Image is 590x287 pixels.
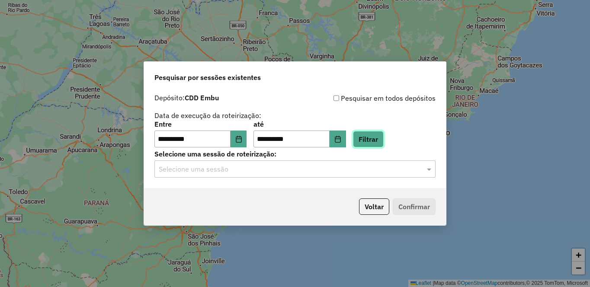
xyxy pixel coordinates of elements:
button: Filtrar [353,131,384,147]
label: Depósito: [154,92,219,103]
span: Pesquisar por sessões existentes [154,72,261,83]
button: Voltar [359,198,389,215]
div: Pesquisar em todos depósitos [295,93,436,103]
label: até [253,119,346,129]
label: Selecione uma sessão de roteirização: [154,149,436,159]
button: Choose Date [330,131,346,148]
button: Choose Date [231,131,247,148]
label: Entre [154,119,247,129]
label: Data de execução da roteirização: [154,110,261,121]
strong: CDD Embu [185,93,219,102]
